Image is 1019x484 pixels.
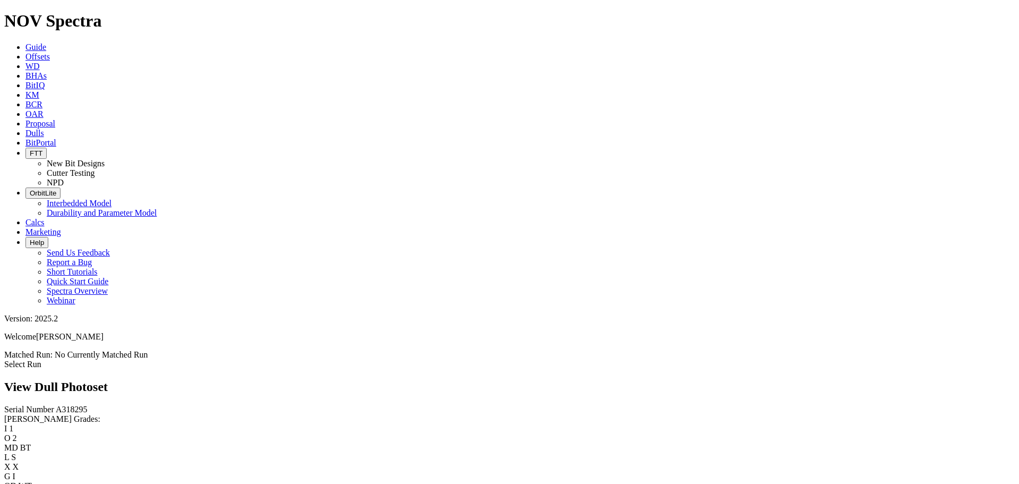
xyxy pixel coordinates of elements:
a: Short Tutorials [47,267,98,276]
a: Marketing [25,227,61,236]
label: L [4,453,9,462]
div: Version: 2025.2 [4,314,1015,324]
button: FTT [25,148,47,159]
span: Help [30,239,44,247]
span: [PERSON_NAME] [36,332,103,341]
a: Proposal [25,119,55,128]
a: BitPortal [25,138,56,147]
a: Cutter Testing [47,168,95,177]
a: WD [25,62,40,71]
span: BT [20,443,31,452]
span: X [13,462,19,471]
span: I [13,472,15,481]
a: New Bit Designs [47,159,105,168]
button: OrbitLite [25,188,61,199]
label: G [4,472,11,481]
span: A318295 [56,405,88,414]
a: Calcs [25,218,45,227]
a: KM [25,90,39,99]
span: 1 [9,424,13,433]
a: Webinar [47,296,75,305]
label: O [4,434,11,443]
a: Spectra Overview [47,286,108,295]
span: 2 [13,434,17,443]
span: Matched Run: [4,350,53,359]
a: Interbedded Model [47,199,111,208]
div: [PERSON_NAME] Grades: [4,414,1015,424]
a: Offsets [25,52,50,61]
a: BCR [25,100,42,109]
a: Select Run [4,360,41,369]
a: Quick Start Guide [47,277,108,286]
a: Send Us Feedback [47,248,110,257]
a: Dulls [25,129,44,138]
label: I [4,424,7,433]
a: Guide [25,43,46,52]
a: Durability and Parameter Model [47,208,157,217]
a: NPD [47,178,64,187]
label: MD [4,443,18,452]
span: No Currently Matched Run [55,350,148,359]
h1: NOV Spectra [4,11,1015,31]
label: Serial Number [4,405,54,414]
h2: View Dull Photoset [4,380,1015,394]
label: X [4,462,11,471]
span: FTT [30,149,42,157]
a: OAR [25,109,44,118]
button: Help [25,237,48,248]
a: Report a Bug [47,258,92,267]
a: BHAs [25,71,47,80]
a: BitIQ [25,81,45,90]
p: Welcome [4,332,1015,342]
span: S [11,453,16,462]
span: OrbitLite [30,189,56,197]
